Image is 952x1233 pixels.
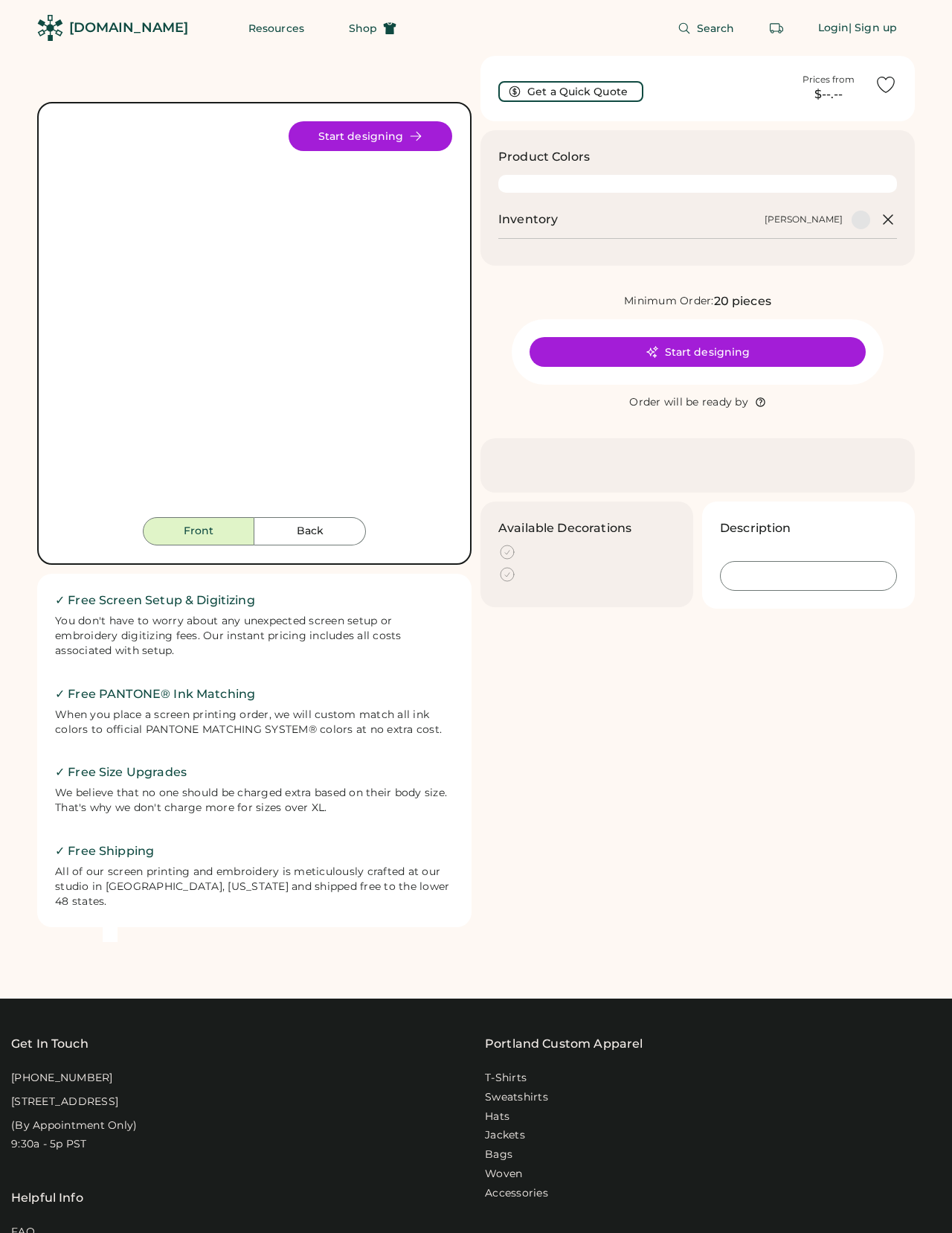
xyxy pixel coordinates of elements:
div: [DOMAIN_NAME] [69,19,188,37]
div: [PHONE_NUMBER] [11,1071,113,1086]
div: Get In Touch [11,1035,89,1053]
h3: Description [720,519,791,537]
button: Shop [331,13,414,43]
div: All of our screen printing and embroidery is meticulously crafted at our studio in [GEOGRAPHIC_DA... [55,865,454,909]
button: Start designing [530,337,866,367]
div: $--.-- [791,86,866,103]
img: Rendered Logo - Screens [37,15,63,41]
img: yH5BAEAAAAALAAAAAABAAEAAAIBRAA7 [57,121,452,517]
a: Hats [485,1109,509,1124]
a: Jackets [485,1128,525,1143]
div: [STREET_ADDRESS] [11,1095,118,1109]
div: Helpful Info [11,1189,83,1207]
div: (By Appointment Only) [11,1118,137,1133]
h2: ✓ Free PANTONE® Ink Matching [55,685,454,703]
h3: Available Decorations [498,519,631,537]
a: T-Shirts [485,1071,527,1086]
a: Bags [485,1147,512,1162]
span: Search [697,23,735,33]
h2: ✓ Free Screen Setup & Digitizing [55,592,454,609]
button: Resources [231,13,322,43]
div: Prices from [803,74,855,86]
button: Search [660,13,753,43]
a: Sweatshirts [485,1090,548,1105]
button: Retrieve an order [762,13,791,43]
a: Portland Custom Apparel [485,1035,643,1053]
button: Back [254,517,366,545]
a: Woven [485,1167,522,1182]
button: Get a Quick Quote [498,81,643,102]
div: 9:30a - 5p PST [11,1137,87,1152]
div: [PERSON_NAME] [765,214,843,225]
h2: ✓ Free Shipping [55,842,454,860]
button: Start designing [289,121,452,151]
div: You don't have to worry about any unexpected screen setup or embroidery digitizing fees. Our inst... [55,614,454,659]
h2: Inventory [498,211,558,228]
h2: ✓ Free Size Upgrades [55,763,454,781]
span: Shop [349,23,377,33]
div: | Sign up [849,21,897,36]
button: Front [143,517,254,545]
div: Order will be ready by [629,395,748,410]
div: Minimum Order: [624,294,714,309]
h3: Product Colors [498,148,590,166]
div: Login [818,21,849,36]
div: 20 pieces [714,292,771,310]
div: We believe that no one should be charged extra based on their body size. That's why we don't char... [55,786,454,816]
div: When you place a screen printing order, we will custom match all ink colors to official PANTONE M... [55,708,454,737]
a: Accessories [485,1186,548,1201]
